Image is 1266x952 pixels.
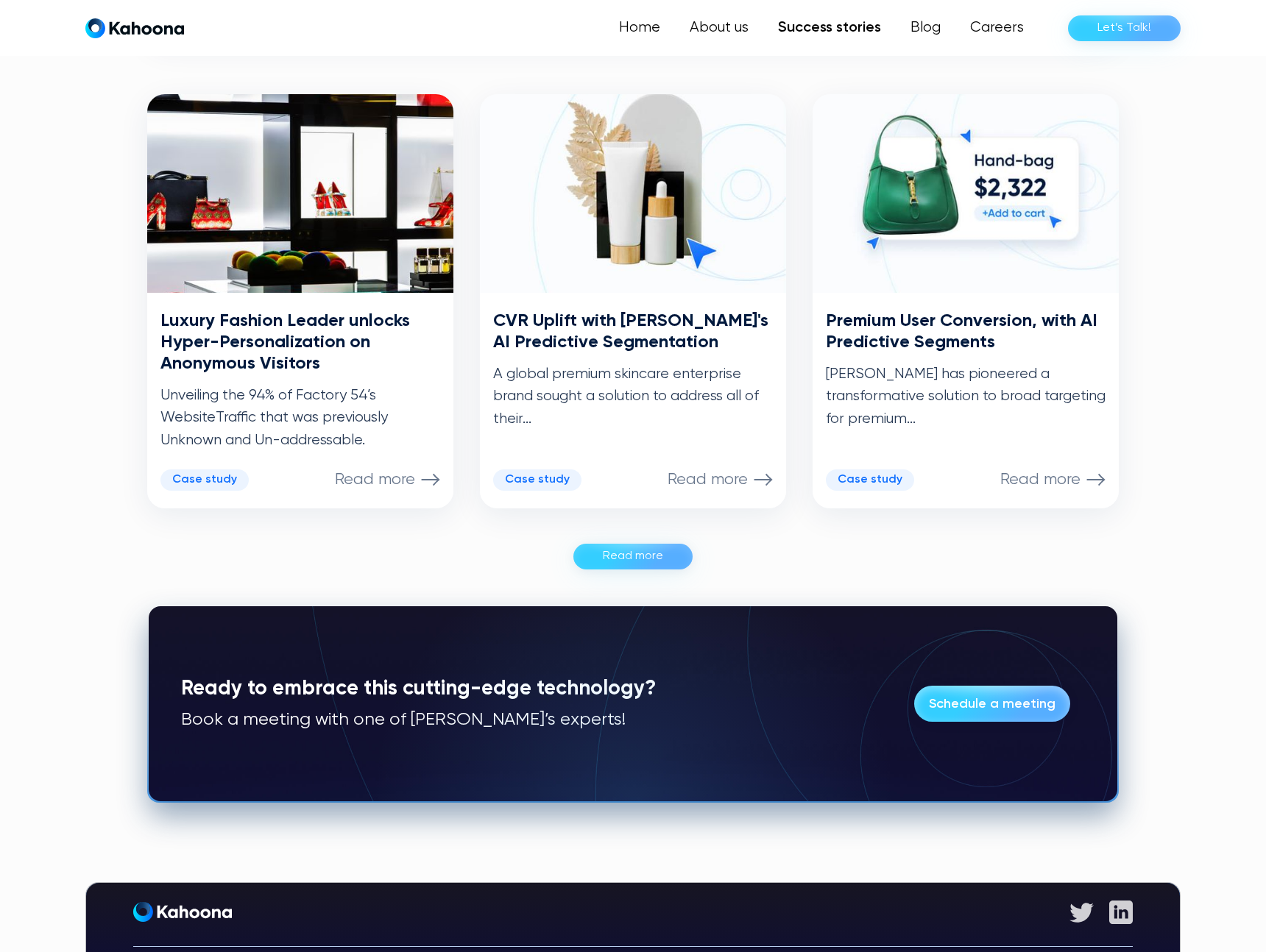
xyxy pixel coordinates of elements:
div: Case study [838,473,902,487]
a: Home [604,13,675,43]
div: Read more [603,544,663,568]
p: A global premium skincare enterprise brand sought a solution to address all of their... [493,363,773,430]
a: Read more [573,544,693,569]
a: Schedule a meeting [914,686,1070,722]
h3: CVR Uplift with [PERSON_NAME]'s AI Predictive Segmentation [493,310,773,353]
a: Success stories [763,13,896,43]
strong: Ready to embrace this cutting-edge technology? [181,678,656,699]
a: Luxury Fashion Leader unlocks Hyper-Personalization on Anonymous VisitorsUnveiling the 94% of Fac... [147,94,453,508]
a: Blog [896,13,955,43]
a: home [85,18,184,39]
div: Schedule a meeting [929,692,1055,716]
p: [PERSON_NAME] has pioneered a transformative solution to broad targeting for premium... [826,363,1106,430]
a: Let’s Talk! [1068,15,1181,41]
p: Unveiling the 94% of Factory 54’s WebsiteTraffic that was previously Unknown and Un-addressable. [160,385,440,452]
a: CVR Uplift with [PERSON_NAME]'s AI Predictive SegmentationA global premium skincare enterprise br... [480,94,786,508]
a: Careers [955,13,1039,43]
h3: Luxury Fashion Leader unlocks Hyper-Personalization on Anonymous Visitors [160,310,440,374]
p: Book a meeting with one of [PERSON_NAME]’s experts! [181,709,656,731]
p: Read more [668,470,748,489]
div: Case study [172,473,237,487]
p: Read more [1000,470,1081,489]
div: Let’s Talk! [1097,16,1151,40]
a: About us [675,13,763,43]
h3: Premium User Conversion, with AI Predictive Segments [826,310,1106,353]
div: Case study [505,473,570,487]
p: Read more [335,470,415,489]
a: Premium User Conversion, with AI Predictive Segments[PERSON_NAME] has pioneered a transformative ... [813,94,1119,508]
